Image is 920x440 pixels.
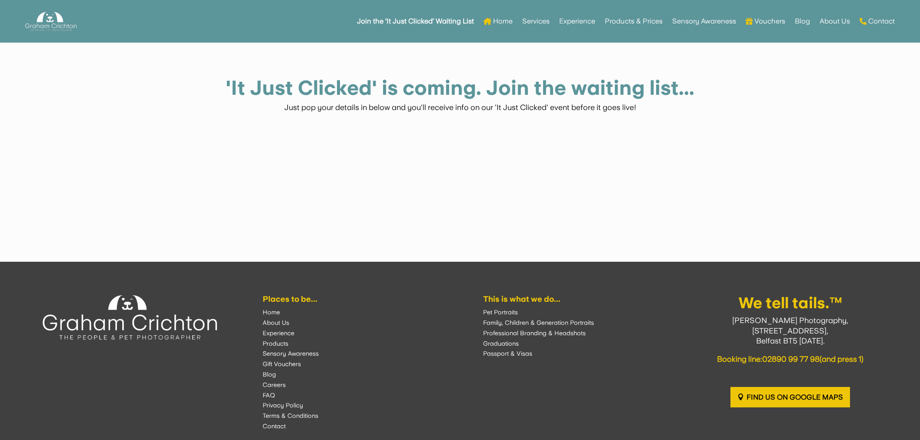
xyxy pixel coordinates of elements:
[263,360,301,367] a: Gift Vouchers
[605,4,663,38] a: Products & Prices
[263,392,275,399] a: FAQ
[263,319,289,326] a: About Us
[703,295,877,315] h3: We tell tails.™
[357,4,474,38] a: Join the ‘It Just Clicked’ Waiting List
[730,387,850,407] a: Find us on Google Maps
[860,4,895,38] a: Contact
[752,326,828,335] span: [STREET_ADDRESS],
[732,316,848,325] span: [PERSON_NAME] Photography,
[672,4,736,38] a: Sensory Awareness
[225,78,695,102] h1: 'It Just Clicked' is coming. Join the waiting list...
[762,354,820,363] a: 02890 99 77 98
[756,336,825,345] span: Belfast BT5 [DATE].
[483,340,519,347] a: Graduations
[483,309,518,316] a: Pet Portraits
[746,4,785,38] a: Vouchers
[483,330,586,337] a: Professional Branding & Headshots
[263,381,286,388] a: Careers
[483,350,532,357] a: Passport & Visas
[263,371,276,378] a: Blog
[263,295,437,307] h6: Places to be...
[483,295,657,307] h6: This is what we do...
[795,4,810,38] a: Blog
[25,10,77,33] img: Graham Crichton Photography Logo
[43,295,217,340] img: Experience the Experience
[263,423,286,430] a: Contact
[263,340,288,347] a: Products
[717,354,863,363] span: Booking line: (and press 1)
[357,18,474,24] strong: Join the ‘It Just Clicked’ Waiting List
[225,102,695,113] p: Just pop your details in below and you'll receive info on our 'It Just Clicked' event before it g...
[483,4,513,38] a: Home
[820,4,850,38] a: About Us
[263,330,294,337] a: Experience
[522,4,550,38] a: Services
[559,4,595,38] a: Experience
[263,412,318,419] a: Terms & Conditions
[263,350,319,357] a: Sensory Awareness
[483,319,594,326] a: Family, Children & Generation Portraits
[263,402,303,409] a: Privacy Policy
[263,309,280,316] a: Home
